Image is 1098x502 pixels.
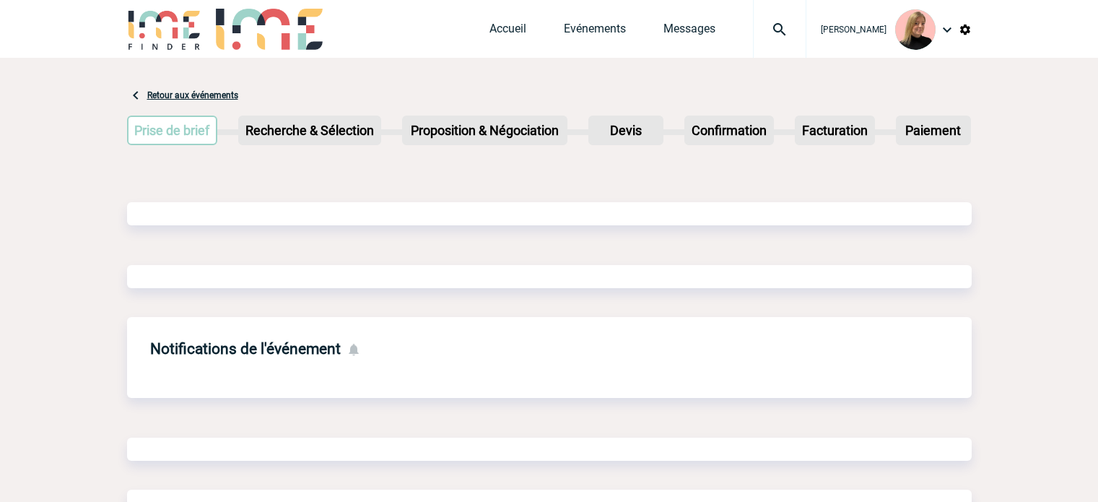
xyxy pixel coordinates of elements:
a: Retour aux événements [147,90,238,100]
a: Evénements [564,22,626,42]
img: 131233-0.png [895,9,936,50]
p: Confirmation [686,117,772,144]
p: Prise de brief [128,117,217,144]
p: Recherche & Sélection [240,117,380,144]
img: IME-Finder [127,9,202,50]
p: Proposition & Négociation [404,117,566,144]
a: Messages [663,22,715,42]
p: Paiement [897,117,970,144]
a: Accueil [489,22,526,42]
h4: Notifications de l'événement [150,340,341,358]
p: Devis [590,117,662,144]
p: Facturation [796,117,873,144]
span: [PERSON_NAME] [821,25,886,35]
